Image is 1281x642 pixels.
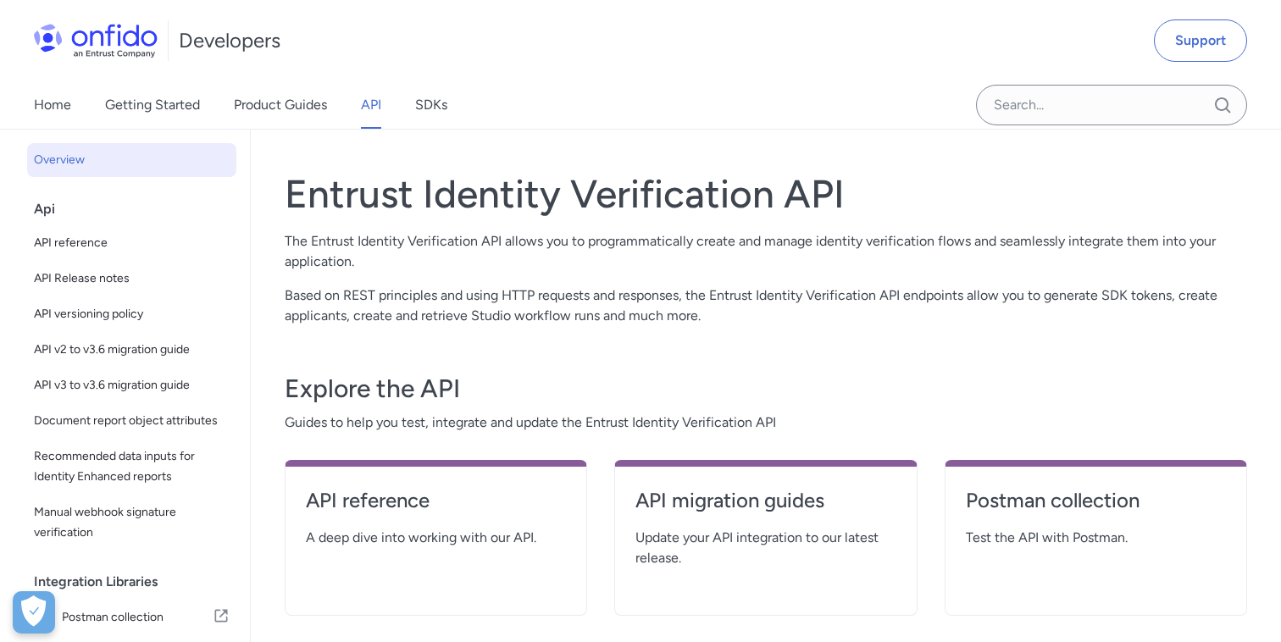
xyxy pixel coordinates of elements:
a: API reference [27,226,236,260]
h4: API migration guides [635,487,896,514]
span: API v3 to v3.6 migration guide [34,375,230,396]
span: API Release notes [34,268,230,289]
span: Guides to help you test, integrate and update the Entrust Identity Verification API [285,412,1247,433]
span: Manual webhook signature verification [34,502,230,543]
a: Home [34,81,71,129]
div: Api [34,192,243,226]
a: Product Guides [234,81,327,129]
a: API [361,81,381,129]
a: Overview [27,143,236,177]
span: A deep dive into working with our API. [306,528,566,548]
img: Onfido Logo [34,24,158,58]
a: IconPostman collectionPostman collection [27,599,236,636]
a: API Release notes [27,262,236,296]
a: Document report object attributes [27,404,236,438]
span: API versioning policy [34,304,230,324]
a: Support [1154,19,1247,62]
a: API migration guides [635,487,896,528]
a: Recommended data inputs for Identity Enhanced reports [27,440,236,494]
input: Onfido search input field [976,85,1247,125]
a: API versioning policy [27,297,236,331]
span: Postman collection [62,606,213,629]
a: Manual webhook signature verification [27,495,236,550]
h3: Explore the API [285,372,1247,406]
a: API v2 to v3.6 migration guide [27,333,236,367]
span: API reference [34,233,230,253]
h1: Developers [179,27,280,54]
p: The Entrust Identity Verification API allows you to programmatically create and manage identity v... [285,231,1247,272]
div: Cookie Preferences [13,591,55,634]
div: Integration Libraries [34,565,243,599]
p: Based on REST principles and using HTTP requests and responses, the Entrust Identity Verification... [285,285,1247,326]
span: Overview [34,150,230,170]
span: Recommended data inputs for Identity Enhanced reports [34,446,230,487]
a: SDKs [415,81,447,129]
h4: Postman collection [966,487,1226,514]
a: Postman collection [966,487,1226,528]
button: Open Preferences [13,591,55,634]
span: Update your API integration to our latest release. [635,528,896,568]
h4: API reference [306,487,566,514]
span: API v2 to v3.6 migration guide [34,340,230,360]
h1: Entrust Identity Verification API [285,170,1247,218]
span: Document report object attributes [34,411,230,431]
a: Getting Started [105,81,200,129]
a: API v3 to v3.6 migration guide [27,368,236,402]
a: API reference [306,487,566,528]
span: Test the API with Postman. [966,528,1226,548]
